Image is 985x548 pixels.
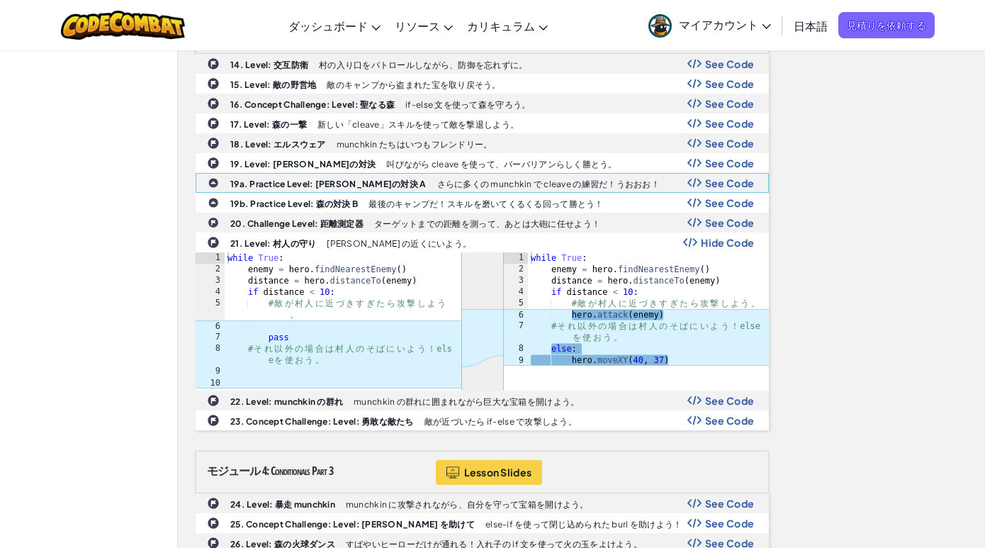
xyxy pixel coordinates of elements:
[208,197,219,208] img: IconPracticeLevel.svg
[207,77,220,90] img: IconChallengeLevel.svg
[467,18,535,33] span: カリキュラム
[687,518,702,528] img: Show Code Logo
[794,18,828,33] span: 日本語
[705,98,755,109] span: See Code
[705,217,755,228] span: See Code
[230,60,308,70] b: 14. Level: 交互防衛
[327,239,471,248] p: [PERSON_NAME] の近くにいよう。
[196,343,225,366] div: 8
[687,396,702,406] img: Show Code Logo
[687,59,702,69] img: Show Code Logo
[207,137,220,150] img: IconChallengeLevel.svg
[374,219,600,228] p: ターゲットまでの距離を測って、あとは大砲に任せよう！
[687,415,702,425] img: Show Code Logo
[196,113,769,133] a: 17. Level: 森の一撃 新しい「cleave」スキルを使って敵を撃退しよう。 Show Code Logo See Code
[196,410,769,430] a: 23. Concept Challenge: Level: 勇敢な敵たち 敵が近づいたら if-else で攻撃しよう。 Show Code Logo See Code
[687,198,702,208] img: Show Code Logo
[648,14,672,38] img: avatar
[207,517,220,530] img: IconChallengeLevel.svg
[705,415,755,426] span: See Code
[354,397,579,406] p: munchkin の群れに囲まれながら巨大な宝箱を開けよう。
[230,119,307,130] b: 17. Level: 森の一撃
[230,396,343,407] b: 22. Level: munchkin の群れ
[327,80,500,89] p: 敵のキャンプから盗まれた宝を取り戻そう。
[196,133,769,153] a: 18. Level: エルスウェア munchkin たちはいつもフレンドリー。 Show Code Logo See Code
[687,498,702,508] img: Show Code Logo
[705,118,755,129] span: See Code
[485,520,682,529] p: else-if を使って閉じ込められた burl を助けよう！
[196,264,225,275] div: 2
[207,157,220,169] img: IconChallengeLevel.svg
[504,252,528,264] div: 1
[460,6,555,45] a: カリキュラム
[504,275,528,286] div: 3
[317,120,519,129] p: 新しい「cleave」スキルを使って敵を撃退しよう。
[207,117,220,130] img: IconChallengeLevel.svg
[207,394,220,407] img: IconChallengeLevel.svg
[196,74,769,94] a: 15. Level: 敵の野営地 敵のキャンプから盗まれた宝を取り戻そう。 Show Code Logo See Code
[196,54,769,74] a: 14. Level: 交互防衛 村の入り口をパトロールしながら、防御を忘れずに。 Show Code Logo See Code
[230,79,316,90] b: 15. Level: 敵の野営地
[504,343,528,354] div: 8
[230,159,376,169] b: 19. Level: [PERSON_NAME]の対決
[687,99,702,108] img: Show Code Logo
[705,395,755,406] span: See Code
[207,236,220,249] img: IconChallengeLevel.svg
[230,238,316,249] b: 21. Level: 村人の守り
[230,519,475,530] b: 25. Concept Challenge: Level: [PERSON_NAME] を助けて
[61,11,185,40] img: CodeCombat logo
[196,286,225,298] div: 4
[196,391,769,410] a: 22. Level: munchkin の群れ munchkin の群れに囲まれながら巨大な宝箱を開けよう。 Show Code Logo See Code
[687,178,702,188] img: Show Code Logo
[464,466,532,478] span: Lesson Slides
[230,99,395,110] b: 16. Concept Challenge: Level: 聖なる森
[208,217,219,228] img: IconChallengeLevel.svg
[319,60,527,69] p: 村の入り口をパトロールしながら、防御を忘れずに。
[395,18,440,33] span: リソース
[687,538,702,548] img: Show Code Logo
[838,12,935,38] a: 見積りを依頼する
[196,233,769,391] a: 21. Level: 村人の守り [PERSON_NAME] の近くにいよう。 Show Code Logo Hide Code while True: enemy = hero.findNea...
[705,197,755,208] span: See Code
[687,218,702,228] img: Show Code Logo
[196,213,769,233] a: 20. Challenge Level: 距離測定器 ターゲットまでの距離を測って、あとは大砲に任せよう！ Show Code Logo See Code
[504,309,528,320] div: 6
[687,138,702,148] img: Show Code Logo
[196,332,225,343] div: 7
[207,414,220,427] img: IconChallengeLevel.svg
[705,177,755,189] span: See Code
[196,377,225,388] div: 10
[196,298,225,320] div: 5
[196,173,769,193] a: 19a. Practice Level: [PERSON_NAME]の対決 A さらに多くの munchkin で cleave の練習だ！うおおお！ Show Code Logo See Code
[230,179,427,189] b: 19a. Practice Level: [PERSON_NAME]の対決 A
[207,97,220,110] img: IconChallengeLevel.svg
[281,6,388,45] a: ダッシュボード
[705,58,755,69] span: See Code
[405,100,530,109] p: if-else 文を使って森を守ろう。
[196,252,225,264] div: 1
[701,237,754,248] span: Hide Code
[262,463,269,479] span: 4:
[705,498,755,509] span: See Code
[504,286,528,298] div: 4
[679,17,771,32] span: マイアカウント
[436,460,543,485] button: Lesson Slides
[424,417,577,426] p: 敵が近づいたら if-else で攻撃しよう。
[196,513,769,533] a: 25. Concept Challenge: Level: [PERSON_NAME] を助けて else-if を使って閉じ込められた burl を助けよう！ Show Code Logo S...
[687,118,702,128] img: Show Code Logo
[230,416,414,427] b: 23. Concept Challenge: Level: 勇敢な敵たち
[207,57,220,70] img: IconChallengeLevel.svg
[437,179,660,189] p: さらに多くの munchkin で cleave の練習だ！うおおお！
[208,177,219,189] img: IconPracticeLevel.svg
[386,160,617,169] p: 叫びながら cleave を使って、バーバリアンらしく勝とう。
[346,500,589,509] p: munchkin に攻撃されながら、自分を守って宝箱を開けよう。
[787,6,835,45] a: 日本語
[705,138,755,149] span: See Code
[687,158,702,168] img: Show Code Logo
[207,463,260,479] span: モジュール
[196,366,225,377] div: 9
[705,78,755,89] span: See Code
